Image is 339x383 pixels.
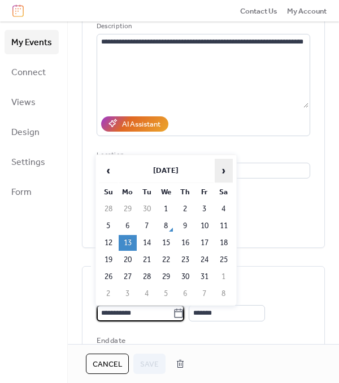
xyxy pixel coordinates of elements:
[215,252,233,268] td: 25
[97,21,308,32] div: Description
[195,252,214,268] td: 24
[215,286,233,302] td: 8
[119,235,137,251] td: 13
[99,218,118,234] td: 5
[99,235,118,251] td: 12
[5,180,59,204] a: Form
[195,201,214,217] td: 3
[99,252,118,268] td: 19
[97,335,125,346] div: End date
[138,269,156,285] td: 28
[176,252,194,268] td: 23
[287,6,327,17] span: My Account
[119,184,137,200] th: Mo
[99,184,118,200] th: Su
[215,235,233,251] td: 18
[287,5,327,16] a: My Account
[99,201,118,217] td: 28
[195,235,214,251] td: 17
[138,252,156,268] td: 21
[138,184,156,200] th: Tu
[195,269,214,285] td: 31
[215,269,233,285] td: 1
[11,124,40,141] span: Design
[99,269,118,285] td: 26
[176,235,194,251] td: 16
[215,159,232,182] span: ›
[12,5,24,17] img: logo
[5,90,59,114] a: Views
[86,354,129,374] button: Cancel
[5,60,59,84] a: Connect
[11,34,52,51] span: My Events
[157,286,175,302] td: 5
[138,286,156,302] td: 4
[215,201,233,217] td: 4
[100,159,117,182] span: ‹
[157,218,175,234] td: 8
[240,5,277,16] a: Contact Us
[176,184,194,200] th: Th
[119,269,137,285] td: 27
[240,6,277,17] span: Contact Us
[176,286,194,302] td: 6
[138,235,156,251] td: 14
[157,269,175,285] td: 29
[176,269,194,285] td: 30
[101,116,168,131] button: AI Assistant
[176,201,194,217] td: 2
[215,184,233,200] th: Sa
[195,184,214,200] th: Fr
[119,252,137,268] td: 20
[119,159,214,183] th: [DATE]
[99,286,118,302] td: 2
[176,218,194,234] td: 9
[157,184,175,200] th: We
[5,150,59,174] a: Settings
[138,201,156,217] td: 30
[11,94,36,111] span: Views
[5,120,59,144] a: Design
[157,201,175,217] td: 1
[157,252,175,268] td: 22
[11,184,32,201] span: Form
[119,201,137,217] td: 29
[195,218,214,234] td: 10
[195,286,214,302] td: 7
[119,286,137,302] td: 3
[119,218,137,234] td: 6
[215,218,233,234] td: 11
[157,235,175,251] td: 15
[122,119,160,130] div: AI Assistant
[138,218,156,234] td: 7
[11,64,46,81] span: Connect
[5,30,59,54] a: My Events
[11,154,45,171] span: Settings
[97,150,308,161] div: Location
[93,359,122,370] span: Cancel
